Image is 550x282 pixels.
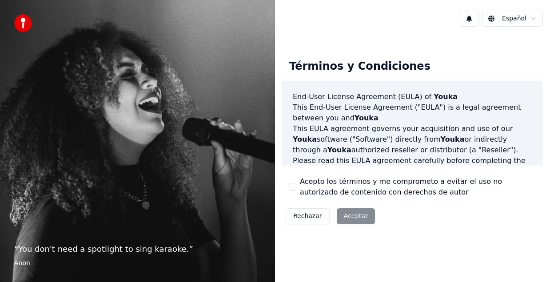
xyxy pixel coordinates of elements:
[293,91,532,102] h3: End-User License Agreement (EULA) of
[293,155,532,198] p: Please read this EULA agreement carefully before completing the installation process and using th...
[327,146,351,154] span: Youka
[293,135,317,143] span: Youka
[300,176,536,198] label: Acepto los términos y me comprometo a evitar el uso no autorizado de contenido con derechos de autor
[14,243,261,255] p: “ You don't need a spotlight to sing karaoke. ”
[14,259,261,268] footer: Anon
[282,52,438,81] div: Términos y Condiciones
[434,92,458,101] span: Youka
[293,123,532,155] p: This EULA agreement governs your acquisition and use of our software ("Software") directly from o...
[14,14,32,32] img: youka
[441,135,465,143] span: Youka
[286,208,330,224] button: Rechazar
[293,102,532,123] p: This End-User License Agreement ("EULA") is a legal agreement between you and
[355,114,379,122] span: Youka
